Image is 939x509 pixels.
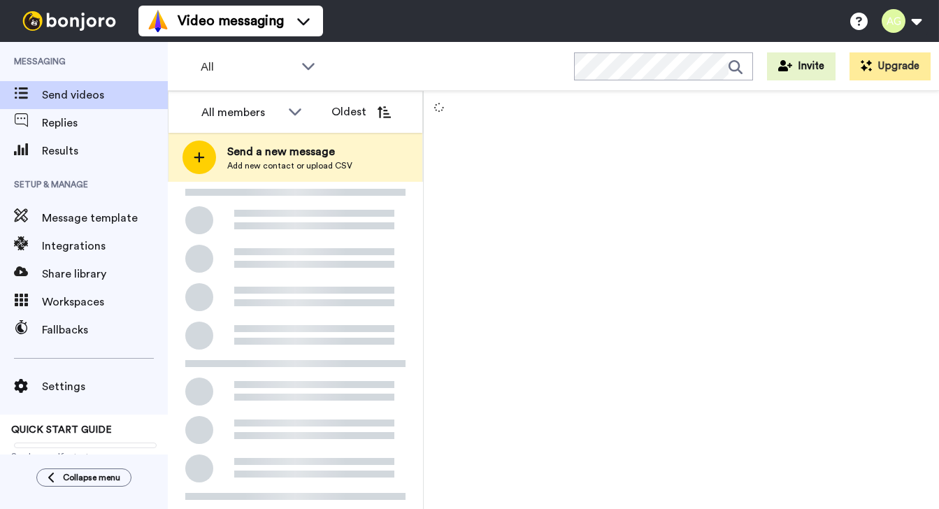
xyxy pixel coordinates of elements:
[201,104,281,121] div: All members
[227,160,352,171] span: Add new contact or upload CSV
[201,59,294,76] span: All
[42,294,168,310] span: Workspaces
[42,115,168,131] span: Replies
[767,52,836,80] button: Invite
[11,425,112,435] span: QUICK START GUIDE
[36,468,131,487] button: Collapse menu
[42,266,168,282] span: Share library
[42,143,168,159] span: Results
[850,52,931,80] button: Upgrade
[42,210,168,227] span: Message template
[42,378,168,395] span: Settings
[227,143,352,160] span: Send a new message
[147,10,169,32] img: vm-color.svg
[42,238,168,254] span: Integrations
[42,322,168,338] span: Fallbacks
[178,11,284,31] span: Video messaging
[63,472,120,483] span: Collapse menu
[42,87,168,103] span: Send videos
[17,11,122,31] img: bj-logo-header-white.svg
[321,98,401,126] button: Oldest
[11,451,157,462] span: Send yourself a test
